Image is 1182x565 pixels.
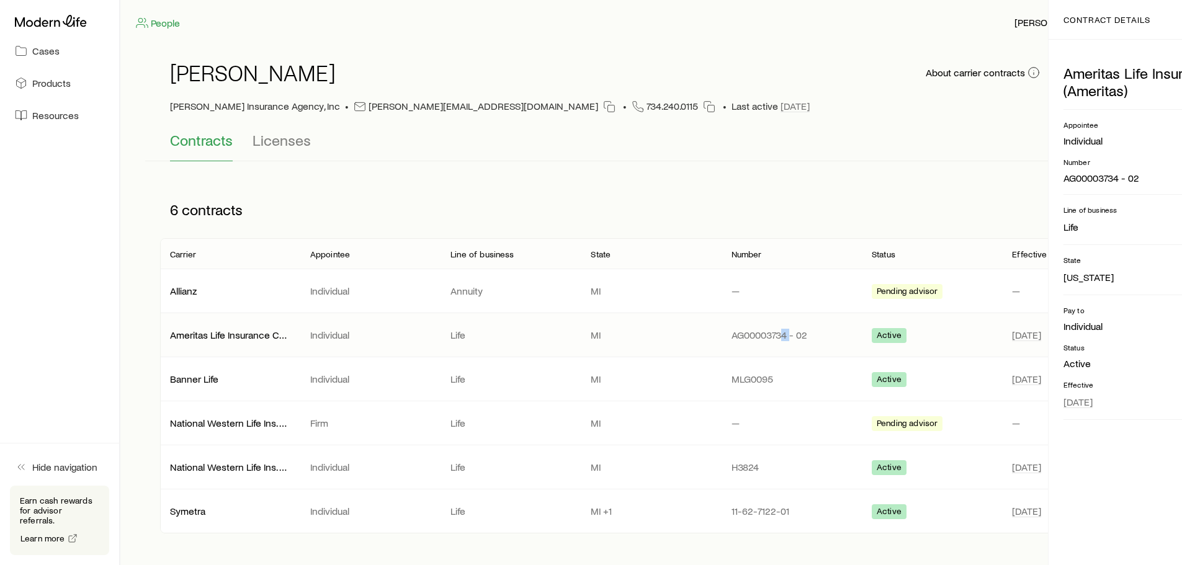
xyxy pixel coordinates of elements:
p: Individual [310,373,431,385]
div: Contracting sub-page tabs [170,131,1133,161]
p: Individual [310,461,431,473]
p: Status [872,249,895,259]
p: Symetra [170,505,290,517]
button: About carrier contracts [925,66,1041,80]
a: Cases [10,37,109,65]
p: Annuity [450,285,571,297]
p: National Western Life Ins. Co. [170,461,290,473]
p: Life [450,373,571,385]
p: contract details [1063,15,1150,25]
span: Last active [732,100,810,117]
p: Banner Life [170,373,290,385]
p: Allianz [170,285,290,297]
span: [DATE] [1012,505,1041,517]
p: Appointee [310,249,350,259]
a: Products [10,69,109,97]
h1: [PERSON_NAME] [170,60,336,85]
p: — [1012,417,1132,429]
p: State [591,249,611,259]
a: People [135,16,181,30]
p: MI [591,461,711,473]
p: MI [591,285,711,297]
span: [DATE] [781,100,810,112]
p: — [732,285,852,297]
p: [PERSON_NAME][EMAIL_ADDRESS][DOMAIN_NAME] [369,100,598,117]
span: Active [877,506,902,519]
button: Hide navigation [10,453,109,481]
span: [DATE] [1012,461,1041,473]
span: Hide navigation [32,461,97,473]
span: Active [877,462,902,475]
p: Carrier [170,249,197,259]
span: Pending advisor [877,418,938,431]
p: AG00003734 - 02 [732,329,852,341]
span: Active [877,330,902,343]
span: Licenses [253,131,311,149]
p: National Western Life Ins. Co. [170,417,290,429]
span: Resources [32,109,79,122]
span: • [345,100,349,117]
p: MI [591,417,711,429]
p: MI [591,329,711,341]
p: Life [450,329,571,341]
p: Individual [310,329,431,341]
span: Cases [32,45,60,57]
a: Resources [10,102,109,129]
p: Ameritas Life Insurance Corp. (Ameritas) [170,329,290,341]
span: [DATE] [1063,396,1093,408]
span: • [723,100,727,117]
p: MI [591,373,711,385]
p: MI +1 [591,505,711,517]
div: [PERSON_NAME] Insurance Agency, Inc [170,100,340,113]
span: contracts [182,201,243,218]
p: [PERSON_NAME] [1014,16,1104,29]
span: 734.240.0115 [647,100,698,117]
span: • [623,100,627,117]
p: Effective [1012,249,1047,259]
p: Life [450,417,571,429]
p: Earn cash rewards for advisor referrals. [20,496,99,525]
span: Learn more [20,534,65,543]
p: Line of business [450,249,514,259]
button: [PERSON_NAME] [1014,16,1104,30]
p: Firm [310,417,431,429]
p: H3824 [732,461,852,473]
p: Life [450,461,571,473]
span: Products [32,77,71,89]
p: Individual [310,505,431,517]
span: 6 [170,201,178,218]
p: Number [732,249,762,259]
div: Earn cash rewards for advisor referrals.Learn more [10,486,109,555]
span: Active [877,374,902,387]
p: Life [450,505,571,517]
p: Individual [310,285,431,297]
span: Pending advisor [877,286,938,299]
p: — [732,417,852,429]
span: [DATE] [1012,373,1041,385]
span: [DATE] [1012,329,1041,341]
p: — [1012,285,1132,297]
span: Contracts [170,131,233,149]
p: 11-62-7122-01 [732,505,852,517]
p: MLG0095 [732,373,852,385]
